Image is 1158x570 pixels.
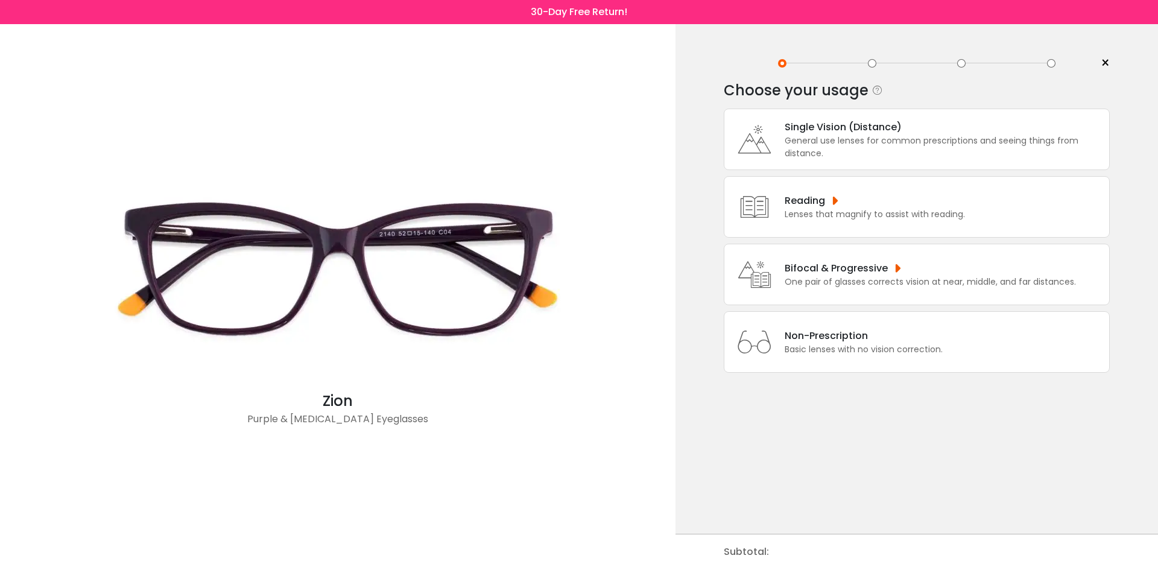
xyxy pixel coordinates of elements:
div: Zion [96,390,579,412]
div: Reading [785,193,965,208]
img: Purple Zion - Acetate Eyeglasses [96,149,579,390]
div: Purple & [MEDICAL_DATA] Eyeglasses [96,412,579,436]
div: Subtotal: [724,534,775,569]
div: One pair of glasses corrects vision at near, middle, and far distances. [785,276,1076,288]
div: Basic lenses with no vision correction. [785,343,943,356]
div: Bifocal & Progressive [785,261,1076,276]
span: × [1101,54,1110,72]
div: Non-Prescription [785,328,943,343]
div: Single Vision (Distance) [785,119,1103,135]
div: Lenses that magnify to assist with reading. [785,208,965,221]
div: General use lenses for common prescriptions and seeing things from distance. [785,135,1103,160]
div: Choose your usage [724,78,868,103]
a: × [1092,54,1110,72]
